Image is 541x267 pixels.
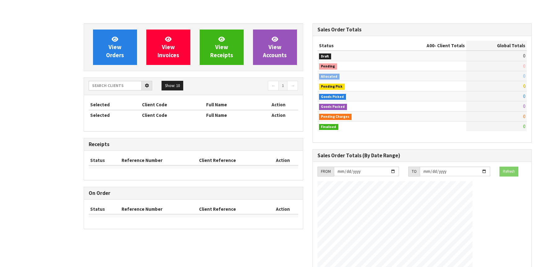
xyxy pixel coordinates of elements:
span: 0 [523,83,525,89]
th: Status [317,41,387,51]
th: Full Name [205,110,259,120]
span: View Invoices [157,35,179,59]
div: TO [408,167,420,177]
h3: On Order [89,190,298,196]
span: 0 [523,93,525,99]
th: Full Name [205,100,259,110]
span: View Accounts [263,35,287,59]
h3: Sales Order Totals (By Date Range) [317,153,527,159]
span: View Receipts [210,35,233,59]
th: Action [268,204,298,214]
a: ViewAccounts [253,30,297,65]
button: Show: 10 [162,81,183,91]
th: Status [89,155,120,165]
a: ViewInvoices [146,30,190,65]
span: 0 [523,103,525,109]
h3: Receipts [89,141,298,147]
div: FROM [317,167,334,177]
th: Selected [89,100,140,110]
input: Search clients [89,81,142,90]
th: Client Code [140,100,205,110]
th: Action [259,100,298,110]
th: Client Reference [197,204,268,214]
nav: Page navigation [198,81,298,92]
a: → [287,81,298,91]
th: Selected [89,110,140,120]
button: Refresh [499,167,518,177]
span: Finalised [319,124,339,130]
span: Pending Pick [319,84,345,90]
th: Action [268,155,298,165]
th: Client Code [140,110,205,120]
th: Reference Number [120,155,197,165]
span: Draft [319,53,331,60]
span: 0 [523,63,525,69]
span: Pending [319,63,337,70]
th: Client Reference [197,155,268,165]
span: 0 [523,53,525,59]
a: ViewOrders [93,30,137,65]
th: Global Totals [466,41,527,51]
span: Goods Packed [319,104,347,110]
th: - Client Totals [387,41,466,51]
th: Reference Number [120,204,197,214]
th: Status [89,204,120,214]
span: 0 [523,73,525,79]
span: A00 [427,43,434,48]
span: Allocated [319,74,340,80]
th: Action [259,110,298,120]
span: Pending Charges [319,114,352,120]
span: Goods Picked [319,94,346,100]
a: ← [268,81,279,91]
span: 0 [523,113,525,119]
a: ViewReceipts [200,30,244,65]
span: 0 [523,123,525,129]
span: View Orders [106,35,124,59]
h3: Sales Order Totals [317,27,527,33]
a: 1 [278,81,287,91]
